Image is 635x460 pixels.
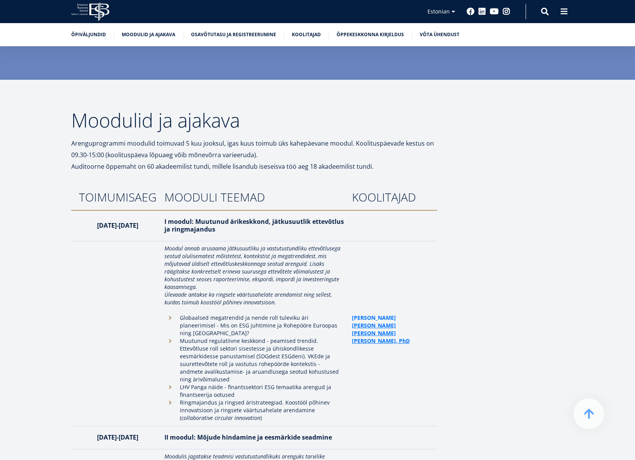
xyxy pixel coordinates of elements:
a: Õpiväljundid [71,31,106,39]
h3: koolitajad [352,191,429,203]
li: Globaalsed megatrendid ja nende roll tuleviku äri planeerimisel - Mis on ESG juhtimine ja Rohepöö... [164,314,344,337]
em: collaborative circular innovation [181,414,260,421]
a: Moodulid ja ajakava [122,31,175,39]
p: [DATE]-[DATE] [79,433,157,441]
li: LHV Panga näide - finantssektori ESG temaatika arengud ja finantseerija ootused [164,383,344,399]
a: Linkedin [478,8,486,15]
h3: toimumisaeg [79,191,157,203]
a: [PERSON_NAME] [352,314,396,322]
a: Instagram [503,8,510,15]
h3: mooduli teemad [164,191,344,203]
a: Facebook [467,8,474,15]
a: Youtube [490,8,499,15]
strong: II moodul: Mõjude hindamine ja eesmärkide seadmine [164,433,332,442]
li: Muutunud regulatiivne keskkond - peamised trendid. Ettevõtluse roll sektori sisestesse ja ühiskon... [164,337,344,383]
h2: Moodulid ja ajakava [71,111,437,130]
a: Koolitajad [292,31,321,39]
a: Õppekeskkonna kirjeldus [337,31,404,39]
strong: I moodul: Muutunud ärikeskkond, jätkusuutlik ettevõtlus ja ringmajandus [164,217,344,233]
em: Moodul annab arusaama jätkusuutliku ja vastutustundliku ettevõtlusega seotud olulisematest mõiste... [164,245,340,306]
a: [PERSON_NAME] [352,329,396,337]
a: [PERSON_NAME], PhD [352,337,410,345]
a: Võta ühendust [420,31,459,39]
p: [DATE]-[DATE] [79,222,157,229]
a: Osavõtutasu ja registreerumine [191,31,276,39]
p: Arenguprogrammi moodulid toimuvad 5 kuu jooksul, igas kuus toimub üks kahepäevane moodul. Koolitu... [71,138,437,161]
a: [PERSON_NAME] [352,322,396,329]
p: Auditoorne õppemaht on 60 akadeemilist tundi, millele lisandub iseseisva töö aeg 18 akadeemilist ... [71,161,437,172]
li: Ringmajandus ja ringsed äristrateegiad. Koostööl põhinev innovatsioon ja ringsete väärtusahelate ... [164,399,344,422]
